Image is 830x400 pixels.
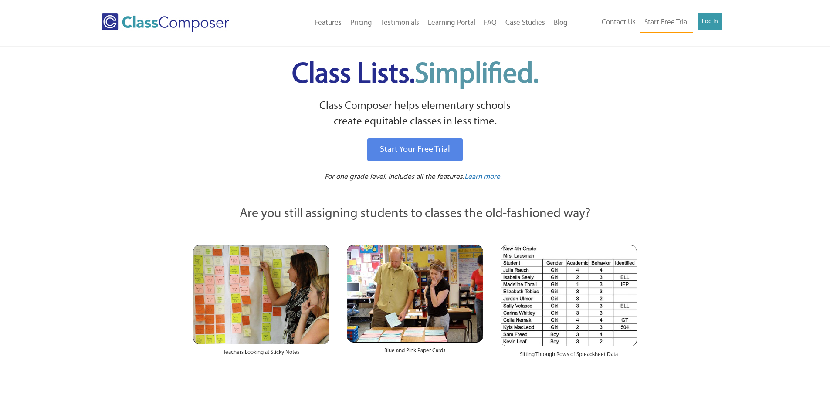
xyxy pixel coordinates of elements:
a: Contact Us [597,13,640,32]
a: Testimonials [376,13,423,33]
nav: Header Menu [265,13,572,33]
img: Blue and Pink Paper Cards [347,245,483,342]
span: Class Lists. [292,61,539,89]
a: FAQ [480,13,501,33]
span: Learn more. [464,173,502,181]
p: Are you still assigning students to classes the old-fashioned way? [193,205,637,224]
a: Learning Portal [423,13,480,33]
a: Learn more. [464,172,502,183]
p: Class Composer helps elementary schools create equitable classes in less time. [192,98,639,130]
div: Sifting Through Rows of Spreadsheet Data [501,346,637,367]
a: Start Your Free Trial [367,138,463,161]
img: Teachers Looking at Sticky Notes [193,245,329,344]
span: Start Your Free Trial [380,145,450,154]
a: Log In [698,13,722,30]
img: Class Composer [102,13,229,32]
nav: Header Menu [572,13,722,33]
span: For one grade level. Includes all the features. [325,173,464,181]
img: Spreadsheets [501,245,637,346]
span: Simplified. [415,61,539,89]
a: Case Studies [501,13,549,33]
a: Features [311,13,346,33]
div: Blue and Pink Paper Cards [347,343,483,363]
a: Start Free Trial [640,13,693,33]
a: Blog [549,13,572,33]
div: Teachers Looking at Sticky Notes [193,344,329,365]
a: Pricing [346,13,376,33]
